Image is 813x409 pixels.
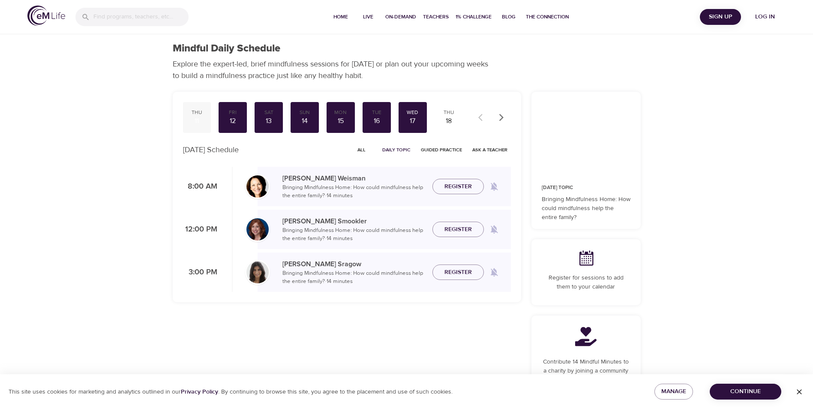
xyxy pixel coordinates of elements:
[330,12,351,21] span: Home
[432,222,484,238] button: Register
[748,12,782,22] span: Log in
[366,109,387,116] div: Tue
[654,384,693,400] button: Manage
[402,109,423,116] div: Wed
[432,265,484,280] button: Register
[542,184,630,192] p: [DATE] Topic
[484,176,504,197] span: Remind me when a class goes live every Wednesday at 8:00 AM
[444,224,472,235] span: Register
[183,144,239,156] p: [DATE] Schedule
[469,143,511,156] button: Ask a Teacher
[186,109,208,116] div: Thu
[173,42,280,55] h1: Mindful Daily Schedule
[294,116,315,126] div: 14
[385,12,416,21] span: On-Demand
[258,109,279,116] div: Sat
[351,146,372,154] span: All
[246,218,269,241] img: Elaine_Smookler-min.jpg
[181,388,218,396] a: Privacy Policy
[498,12,519,21] span: Blog
[173,58,494,81] p: Explore the expert-led, brief mindfulness sessions for [DATE] or plan out your upcoming weeks to ...
[717,386,774,397] span: Continue
[282,269,426,286] p: Bringing Mindfulness Home: How could mindfulness help the entire family? · 14 minutes
[282,259,426,269] p: [PERSON_NAME] Sragow
[183,267,217,278] p: 3:00 PM
[542,358,630,385] p: Contribute 14 Mindful Minutes to a charity by joining a community and completing this program.
[542,274,630,292] p: Register for sessions to add them to your calendar
[282,173,426,183] p: [PERSON_NAME] Weisman
[186,116,208,126] div: 11
[444,267,472,278] span: Register
[93,8,189,26] input: Find programs, teachers, etc...
[744,9,786,25] button: Log in
[700,9,741,25] button: Sign Up
[421,146,462,154] span: Guided Practice
[661,386,686,397] span: Manage
[438,109,459,116] div: Thu
[402,116,423,126] div: 17
[246,261,269,283] img: Lara_Sragow-min.jpg
[382,146,411,154] span: Daily Topic
[183,224,217,235] p: 12:00 PM
[358,12,378,21] span: Live
[456,12,492,21] span: 1% Challenge
[258,116,279,126] div: 13
[366,116,387,126] div: 16
[222,116,243,126] div: 12
[246,175,269,198] img: Laurie_Weisman-min.jpg
[710,384,781,400] button: Continue
[438,116,459,126] div: 18
[379,143,414,156] button: Daily Topic
[423,12,449,21] span: Teachers
[27,6,65,26] img: logo
[282,183,426,200] p: Bringing Mindfulness Home: How could mindfulness help the entire family? · 14 minutes
[330,116,351,126] div: 15
[444,181,472,192] span: Register
[542,195,630,222] p: Bringing Mindfulness Home: How could mindfulness help the entire family?
[703,12,738,22] span: Sign Up
[348,143,375,156] button: All
[282,216,426,226] p: [PERSON_NAME] Smookler
[432,179,484,195] button: Register
[294,109,315,116] div: Sun
[472,146,507,154] span: Ask a Teacher
[282,226,426,243] p: Bringing Mindfulness Home: How could mindfulness help the entire family? · 14 minutes
[484,262,504,283] span: Remind me when a class goes live every Wednesday at 3:00 PM
[417,143,465,156] button: Guided Practice
[183,181,217,192] p: 8:00 AM
[222,109,243,116] div: Fri
[526,12,569,21] span: The Connection
[484,219,504,240] span: Remind me when a class goes live every Wednesday at 12:00 PM
[330,109,351,116] div: Mon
